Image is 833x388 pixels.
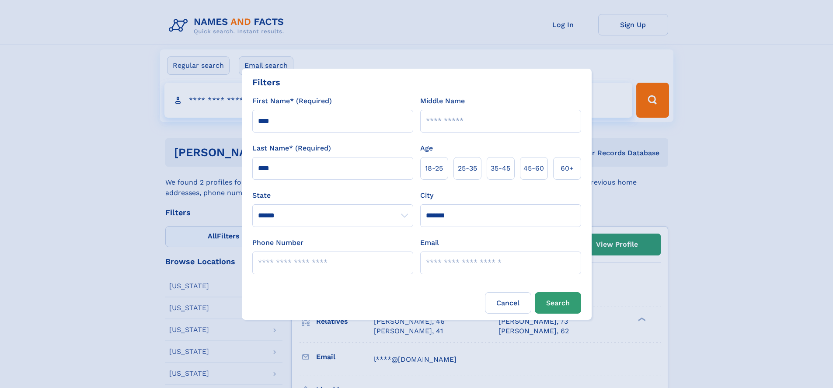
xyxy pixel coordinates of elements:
span: 25‑35 [458,163,477,174]
label: City [420,190,433,201]
label: Cancel [485,292,531,314]
button: Search [535,292,581,314]
label: Phone Number [252,238,303,248]
label: Email [420,238,439,248]
label: Last Name* (Required) [252,143,331,154]
label: Age [420,143,433,154]
label: State [252,190,413,201]
span: 60+ [561,163,574,174]
label: First Name* (Required) [252,96,332,106]
span: 45‑60 [523,163,544,174]
div: Filters [252,76,280,89]
span: 18‑25 [425,163,443,174]
span: 35‑45 [491,163,510,174]
label: Middle Name [420,96,465,106]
